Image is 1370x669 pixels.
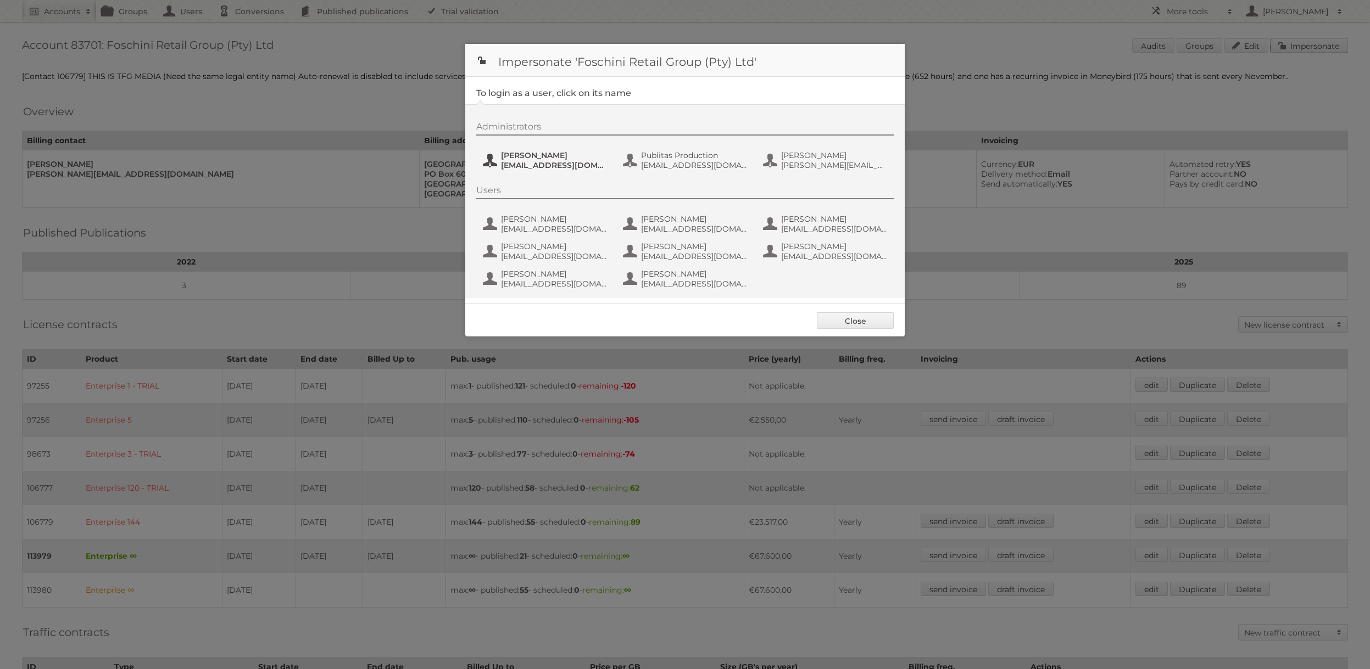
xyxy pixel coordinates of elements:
div: Users [476,185,894,199]
span: [EMAIL_ADDRESS][DOMAIN_NAME] [501,160,608,170]
span: [EMAIL_ADDRESS][DOMAIN_NAME] [641,224,748,234]
button: [PERSON_NAME] [EMAIL_ADDRESS][DOMAIN_NAME] [482,268,611,290]
span: [EMAIL_ADDRESS][DOMAIN_NAME] [781,251,888,261]
span: [PERSON_NAME] [641,269,748,279]
span: [EMAIL_ADDRESS][DOMAIN_NAME] [641,251,748,261]
button: [PERSON_NAME] [EMAIL_ADDRESS][DOMAIN_NAME] [482,213,611,235]
span: [PERSON_NAME] [501,150,608,160]
span: [EMAIL_ADDRESS][DOMAIN_NAME] [781,224,888,234]
span: [PERSON_NAME] [781,214,888,224]
button: [PERSON_NAME] [EMAIL_ADDRESS][DOMAIN_NAME] [482,149,611,171]
span: [PERSON_NAME] [501,269,608,279]
button: [PERSON_NAME] [EMAIL_ADDRESS][DOMAIN_NAME] [482,240,611,262]
h1: Impersonate 'Foschini Retail Group (Pty) Ltd' [465,44,905,77]
span: [EMAIL_ADDRESS][DOMAIN_NAME] [501,251,608,261]
span: [PERSON_NAME] [641,214,748,224]
button: Publitas Production [EMAIL_ADDRESS][DOMAIN_NAME] [622,149,751,171]
button: [PERSON_NAME] [EMAIL_ADDRESS][DOMAIN_NAME] [762,213,891,235]
button: [PERSON_NAME] [EMAIL_ADDRESS][DOMAIN_NAME] [622,268,751,290]
span: [EMAIL_ADDRESS][DOMAIN_NAME] [501,224,608,234]
span: [PERSON_NAME][EMAIL_ADDRESS][DOMAIN_NAME] [781,160,888,170]
span: [EMAIL_ADDRESS][DOMAIN_NAME] [641,279,748,289]
a: Close [817,312,894,329]
button: [PERSON_NAME] [PERSON_NAME][EMAIL_ADDRESS][DOMAIN_NAME] [762,149,891,171]
span: [PERSON_NAME] [781,150,888,160]
button: [PERSON_NAME] [EMAIL_ADDRESS][DOMAIN_NAME] [762,240,891,262]
span: [PERSON_NAME] [501,241,608,251]
div: Administrators [476,121,894,136]
span: [EMAIL_ADDRESS][DOMAIN_NAME] [501,279,608,289]
button: [PERSON_NAME] [EMAIL_ADDRESS][DOMAIN_NAME] [622,240,751,262]
span: [PERSON_NAME] [781,241,888,251]
legend: To login as a user, click on its name [476,88,631,98]
span: [PERSON_NAME] [641,241,748,251]
button: [PERSON_NAME] [EMAIL_ADDRESS][DOMAIN_NAME] [622,213,751,235]
span: Publitas Production [641,150,748,160]
span: [EMAIL_ADDRESS][DOMAIN_NAME] [641,160,748,170]
span: [PERSON_NAME] [501,214,608,224]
